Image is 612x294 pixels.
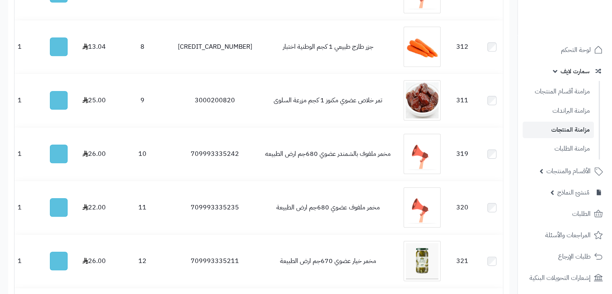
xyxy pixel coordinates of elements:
[175,181,256,234] td: 709993335235
[175,20,256,73] td: [CREDIT_CARD_NUMBER]
[110,181,175,234] td: 11
[175,127,256,180] td: 709993335242
[256,74,401,127] td: تمر خلاص عضوي مكنوز 1 كجم مزرعة السلوى
[110,127,175,180] td: 10
[572,208,591,219] span: الطلبات
[256,20,401,73] td: جزر طازج طبيعي 1 كجم الوطنية اختبار
[78,234,110,288] td: 26.00
[256,127,401,180] td: مخمر ملفوف بالشمندر عضوي 680جم ارض الطبيعه
[444,181,481,234] td: 320
[78,20,110,73] td: 13.04
[14,74,39,127] td: 1
[557,6,604,23] img: logo-2.png
[14,234,39,288] td: 1
[175,234,256,288] td: 709993335211
[110,20,175,73] td: 8
[444,74,481,127] td: 311
[561,44,591,56] span: لوحة التحكم
[523,204,607,224] a: الطلبات
[523,226,607,245] a: المراجعات والأسئلة
[256,234,401,288] td: مخمر خيار عضوي 670جم ارض الطبيعة
[560,66,589,77] span: سمارت لايف
[444,127,481,180] td: 319
[558,251,591,262] span: طلبات الإرجاع
[78,74,110,127] td: 25.00
[523,40,607,60] a: لوحة التحكم
[546,166,591,177] span: الأقسام والمنتجات
[404,241,440,281] img: مخمر خيار عضوي 670جم ارض الطبيعة
[530,272,591,284] span: إشعارات التحويلات البنكية
[404,27,440,67] img: جزر طازج طبيعي 1 كجم الوطنية اختبار
[78,127,110,180] td: 26.00
[545,230,591,241] span: المراجعات والأسئلة
[444,234,481,288] td: 321
[14,127,39,180] td: 1
[523,83,594,100] a: مزامنة أقسام المنتجات
[523,247,607,266] a: طلبات الإرجاع
[523,122,594,138] a: مزامنة المنتجات
[14,20,39,73] td: 1
[175,74,256,127] td: 3000200820
[256,181,401,234] td: مخمر ملفوف عضوي 680جم ارض الطبيعة
[557,187,589,198] span: مُنشئ النماذج
[14,181,39,234] td: 1
[523,268,607,288] a: إشعارات التحويلات البنكية
[523,140,594,157] a: مزامنة الطلبات
[404,80,440,120] img: تمر خلاص عضوي مكنوز 1 كجم مزرعة السلوى
[78,181,110,234] td: 22.00
[523,102,594,120] a: مزامنة البراندات
[110,74,175,127] td: 9
[444,20,481,73] td: 312
[404,134,440,174] img: مخمر ملفوف بالشمندر عضوي 680جم ارض الطبيعه
[110,234,175,288] td: 12
[404,187,440,228] img: مخمر ملفوف عضوي 680جم ارض الطبيعة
